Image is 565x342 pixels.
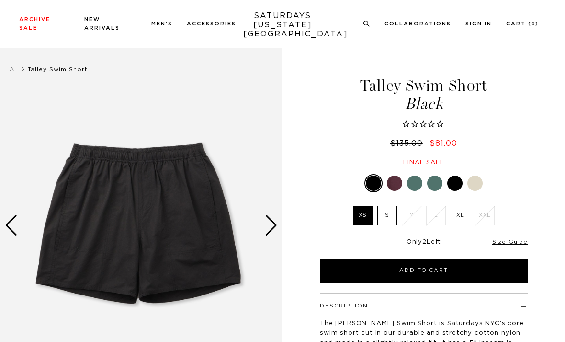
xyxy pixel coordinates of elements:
a: Men's [151,21,172,26]
a: Size Guide [492,239,528,245]
a: Cart (0) [506,21,539,26]
div: Previous slide [5,215,18,236]
button: Add to Cart [320,259,528,283]
label: S [377,206,397,225]
label: XL [451,206,470,225]
div: Only Left [320,238,528,247]
a: Collaborations [384,21,451,26]
del: $135.00 [390,140,427,147]
label: XS [353,206,373,225]
a: New Arrivals [84,17,120,31]
div: Final sale [318,158,529,166]
span: Talley Swim Short [28,66,88,72]
a: Archive Sale [19,17,50,31]
a: All [10,66,18,72]
div: Next slide [265,215,278,236]
h1: Talley Swim Short [318,78,529,112]
a: Sign In [465,21,492,26]
button: Description [320,303,368,308]
span: 2 [422,239,427,245]
span: Black [318,96,529,112]
span: $81.00 [429,140,457,147]
a: SATURDAYS[US_STATE][GEOGRAPHIC_DATA] [243,12,322,39]
small: 0 [531,22,535,26]
a: Accessories [187,21,236,26]
span: Rated 0.0 out of 5 stars 0 reviews [318,119,529,130]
